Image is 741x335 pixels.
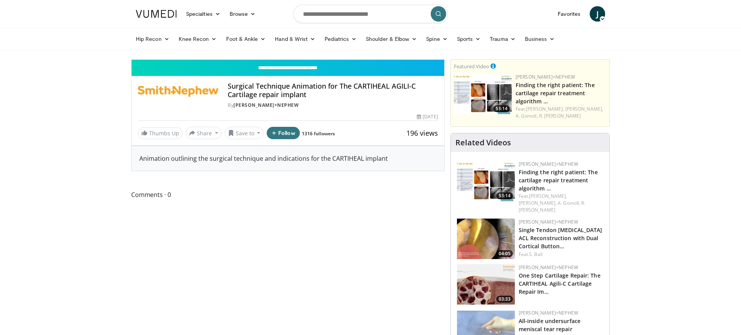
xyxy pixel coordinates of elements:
div: Feat. [519,193,603,214]
a: [PERSON_NAME]+Nephew [519,161,578,167]
a: [PERSON_NAME]+Nephew [233,102,299,108]
a: Thumbs Up [138,127,183,139]
a: 04:05 [457,219,515,259]
a: [PERSON_NAME], [526,106,564,112]
input: Search topics, interventions [293,5,448,23]
a: J [590,6,605,22]
a: [PERSON_NAME]+Nephew [516,74,575,80]
h4: Surgical Technique Animation for The CARTIHEAL AGILI-C Cartilage repair implant [228,82,438,99]
span: 196 views [406,128,438,138]
a: All-inside undersurface meniscal tear repair [519,317,580,333]
div: Animation outlining the surgical technique and indications for the CARTIHEAL implant [132,146,444,171]
span: Comments 0 [131,190,445,200]
img: 781f413f-8da4-4df1-9ef9-bed9c2d6503b.150x105_q85_crop-smart_upscale.jpg [457,264,515,305]
a: Business [520,31,560,47]
a: 03:33 [457,264,515,305]
img: VuMedi Logo [136,10,177,18]
a: Pediatrics [320,31,361,47]
h4: Related Videos [455,138,511,147]
img: 2894c166-06ea-43da-b75e-3312627dae3b.150x105_q85_crop-smart_upscale.jpg [454,74,512,114]
div: By [228,102,438,109]
a: A. Gomoll, [516,113,538,119]
img: 47fc3831-2644-4472-a478-590317fb5c48.150x105_q85_crop-smart_upscale.jpg [457,219,515,259]
span: 53:14 [493,105,510,112]
a: Finding the right patient: The cartilage repair treatment algorithm … [516,81,595,105]
a: Favorites [553,6,585,22]
a: S. Ball [529,251,543,258]
span: 04:05 [496,250,513,257]
div: [DATE] [417,113,438,120]
a: [PERSON_NAME], [519,200,557,206]
a: 53:14 [457,161,515,201]
span: 53:14 [496,192,513,199]
div: Feat. [519,251,603,258]
button: Share [186,127,222,139]
span: 03:33 [496,296,513,303]
a: [PERSON_NAME]+Nephew [519,264,578,271]
a: A. Gomoll, [558,200,580,206]
a: Finding the right patient: The cartilage repair treatment algorithm … [519,168,598,192]
img: Smith+Nephew [138,82,218,101]
a: [PERSON_NAME]+Nephew [519,310,578,316]
a: One Step Cartilage Repair: The CARTIHEAL Agili-C Cartilage Repair Im… [519,272,601,295]
a: Browse [225,6,261,22]
a: R. [PERSON_NAME] [539,113,581,119]
img: 2894c166-06ea-43da-b75e-3312627dae3b.150x105_q85_crop-smart_upscale.jpg [457,161,515,201]
a: [PERSON_NAME], [565,106,603,112]
a: 53:14 [454,74,512,114]
a: Hand & Wrist [270,31,320,47]
a: [PERSON_NAME]+Nephew [519,219,578,225]
small: Featured Video [454,63,489,70]
a: Spine [421,31,452,47]
button: Save to [225,127,264,139]
a: Trauma [485,31,520,47]
a: Specialties [181,6,225,22]
a: Sports [452,31,486,47]
a: Hip Recon [131,31,174,47]
a: Shoulder & Elbow [361,31,421,47]
a: Foot & Ankle [222,31,271,47]
a: Single Tendon [MEDICAL_DATA] ACL Reconstruction with Dual Cortical Button… [519,226,602,250]
a: Knee Recon [174,31,222,47]
div: Feat. [516,106,606,120]
a: [PERSON_NAME], [529,193,567,199]
button: Follow [267,127,300,139]
a: 1316 followers [302,130,335,137]
a: R. [PERSON_NAME] [519,200,585,213]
